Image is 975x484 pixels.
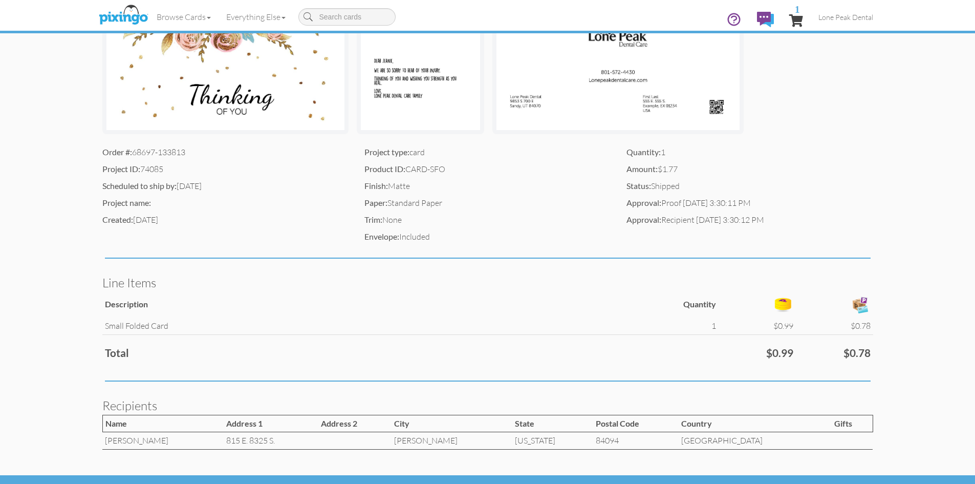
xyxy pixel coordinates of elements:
td: 815 E. 8325 S. [224,432,318,450]
div: [DATE] [102,214,349,226]
strong: Order #: [102,147,132,157]
strong: Status: [626,181,651,191]
td: [US_STATE] [512,432,593,450]
strong: Approval: [626,215,661,224]
div: Recipients [102,397,873,414]
td: [PERSON_NAME] [102,432,224,450]
strong: Scheduled to ship by: [102,181,177,191]
strong: Project ID: [102,164,140,174]
td: [PERSON_NAME] [392,432,513,450]
div: None [364,214,611,226]
div: Shipped [626,180,873,192]
div: City [394,418,510,430]
strong: Envelope: [364,232,399,241]
div: [DATE] [102,180,349,192]
div: card [364,146,611,158]
a: Browse Cards [149,4,219,30]
div: 68697-133813 [102,146,349,158]
strong: $0.99 [766,346,793,359]
strong: Finish: [364,181,388,191]
div: Postal Code [596,418,677,430]
strong: Quantity: [626,147,661,157]
a: Everything Else [219,4,293,30]
td: $0.78 [796,318,873,334]
div: Address 2 [321,418,389,430]
th: Gifts [832,415,873,432]
input: Search cards [298,8,396,26]
td: [GEOGRAPHIC_DATA] [679,432,831,450]
div: Matte [364,180,611,192]
strong: Project name: [102,198,151,207]
th: Description [102,292,642,318]
div: Proof [DATE] 3:30:11 PM [626,197,873,209]
img: expense-icon.png [850,294,871,315]
span: Lone Peak Dental [818,13,873,22]
strong: Approval: [626,198,661,207]
td: 84094 [593,432,679,450]
div: 1 [626,146,873,158]
div: $1.77 [626,163,873,175]
strong: Total [105,346,129,359]
div: Recipient [DATE] 3:30:12 PM [626,214,873,226]
th: Quantity [642,292,719,318]
td: small folded card [102,318,642,334]
td: $0.99 [719,318,796,334]
div: State [515,418,590,430]
div: Included [364,231,611,243]
span: 1 [795,4,800,14]
img: pixingo logo [96,3,150,28]
div: Standard Paper [364,197,611,209]
img: points-icon.png [773,294,793,315]
div: Name [105,418,221,430]
strong: Created: [102,215,133,224]
strong: $0.78 [843,346,871,359]
strong: Product ID: [364,164,405,174]
strong: Trim: [364,215,382,224]
strong: Paper: [364,198,387,207]
div: Address 1 [226,418,316,430]
a: 1 [789,4,803,35]
strong: Project type: [364,147,409,157]
strong: Amount: [626,164,658,174]
div: Line Items [102,274,873,291]
img: comments.svg [757,12,774,27]
div: 74085 [102,163,349,175]
div: CARD-SFO [364,163,611,175]
div: Country [681,418,829,430]
a: Lone Peak Dental [811,4,881,30]
td: 1 [642,318,719,334]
